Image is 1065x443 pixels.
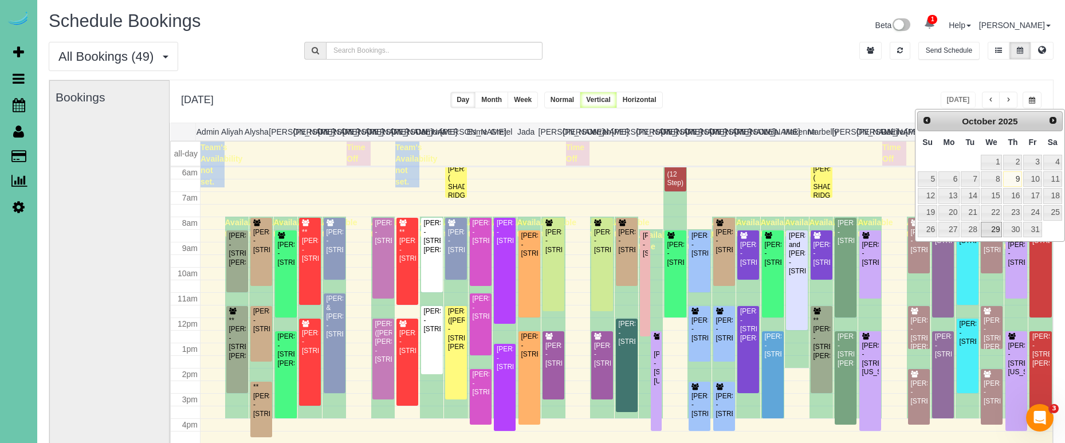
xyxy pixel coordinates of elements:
span: 2025 [998,116,1017,126]
span: Available time [858,218,893,238]
span: 2pm [182,370,198,379]
a: 16 [1003,188,1022,203]
span: Available time [323,218,357,238]
a: 30 [1003,222,1022,237]
th: Aliyah [220,123,245,140]
div: [PERSON_NAME] - [STREET_ADDRESS] [521,232,538,258]
div: [PERSON_NAME] - [STREET_ADDRESS] [983,379,1000,406]
img: Automaid Logo [7,11,30,28]
div: [PERSON_NAME] - [STREET_ADDRESS] [813,241,830,267]
a: Beta [875,21,911,30]
th: [PERSON_NAME] [734,123,759,140]
th: Jada [514,123,539,140]
span: Team's Availability not set. [395,143,437,186]
div: [PERSON_NAME] - [STREET_ADDRESS] [740,241,757,267]
h2: [DATE] [181,92,214,106]
th: Jerrah [587,123,612,140]
div: [PERSON_NAME] - [STREET_ADDRESS] [253,307,270,334]
img: New interface [891,18,910,33]
span: Available time [712,218,747,238]
th: [PERSON_NAME] [367,123,391,140]
button: All Bookings (49) [49,42,178,71]
a: 23 [1003,205,1022,221]
a: 14 [961,188,979,203]
button: Horizontal [616,92,663,108]
div: [PERSON_NAME] - [STREET_ADDRESS] [496,219,513,245]
div: [PERSON_NAME] ([PERSON_NAME]) [PERSON_NAME] - [STREET_ADDRESS] [375,320,392,364]
a: 12 [918,188,937,203]
div: [PERSON_NAME] - [STREET_ADDRESS][PERSON_NAME] [910,316,928,352]
a: 10 [1023,171,1042,187]
a: 21 [961,205,979,221]
a: 9 [1003,171,1022,187]
span: Available time [639,230,674,251]
button: [DATE] [941,92,976,108]
div: [PERSON_NAME] - [STREET_ADDRESS] [618,320,635,346]
button: Day [450,92,475,108]
div: [PERSON_NAME] and [PERSON_NAME] - [STREET_ADDRESS] [788,232,805,276]
span: Available time [615,218,650,238]
span: Available time [541,218,576,238]
span: Available time [687,230,722,251]
th: [PERSON_NAME] [685,123,710,140]
div: [PERSON_NAME] - [STREET_ADDRESS][PERSON_NAME] [229,232,246,267]
th: [PERSON_NAME] [441,123,465,140]
th: Lola [759,123,783,140]
th: [PERSON_NAME] [318,123,343,140]
div: [PERSON_NAME] - [STREET_ADDRESS] [691,316,708,343]
span: 1 [928,15,937,24]
div: [PERSON_NAME] - [STREET_ADDRESS] [521,332,538,359]
div: [PERSON_NAME] ([PERSON_NAME]) - [STREET_ADDRESS][PERSON_NAME] [447,307,465,351]
span: Available time [371,218,406,238]
div: [PERSON_NAME] - [STREET_ADDRESS] [375,219,392,245]
a: 27 [938,222,960,237]
a: 2 [1003,155,1022,170]
span: Friday [1029,138,1037,147]
div: [PERSON_NAME] - [STREET_ADDRESS] [277,241,294,267]
a: 1 [981,155,1003,170]
div: [PERSON_NAME] - [STREET_ADDRESS][US_STATE] [1008,342,1025,377]
div: [PERSON_NAME] - [STREET_ADDRESS][PERSON_NAME] [1032,332,1050,368]
span: Wednesday [985,138,997,147]
span: 8am [182,218,198,228]
div: [PERSON_NAME] - [STREET_ADDRESS] [716,228,733,254]
span: 3 [1050,404,1059,413]
th: [PERSON_NAME] [563,123,587,140]
th: Demona [416,123,441,140]
a: 20 [938,205,960,221]
a: 3 [1023,155,1042,170]
th: Makenna [783,123,808,140]
th: [PERSON_NAME] [539,123,563,140]
th: [PERSON_NAME] [343,123,367,140]
a: 31 [1023,222,1042,237]
div: [PERSON_NAME] - [STREET_ADDRESS][PERSON_NAME] [423,219,441,254]
div: [PERSON_NAME] - [STREET_ADDRESS] [716,392,733,418]
th: Gretel [489,123,514,140]
span: Available time [907,218,942,238]
a: 11 [1043,171,1062,187]
a: 4 [1043,155,1062,170]
a: 1 [918,11,941,37]
th: Reinier [881,123,906,140]
span: Available time [225,218,260,238]
th: [PERSON_NAME] [612,123,636,140]
th: [PERSON_NAME] [661,123,685,140]
div: [PERSON_NAME] - [STREET_ADDRESS] [691,232,708,258]
th: [PERSON_NAME] [391,123,416,140]
span: Available time [517,218,552,238]
span: Monday [944,138,955,147]
a: 28 [961,222,979,237]
a: 13 [938,188,960,203]
span: Available time [809,218,844,238]
span: Thursday [1008,138,1017,147]
span: Available time [274,218,309,238]
span: All Bookings (49) [58,49,159,64]
div: [PERSON_NAME] - [STREET_ADDRESS] [642,232,648,258]
a: 26 [918,222,937,237]
span: Available time [493,218,528,238]
div: **[PERSON_NAME] - [STREET_ADDRESS][PERSON_NAME] [813,316,830,360]
th: [PERSON_NAME] [856,123,881,140]
button: Week [508,92,538,108]
div: [PERSON_NAME] - [STREET_ADDRESS][US_STATE] [862,342,879,377]
button: Vertical [580,92,617,108]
